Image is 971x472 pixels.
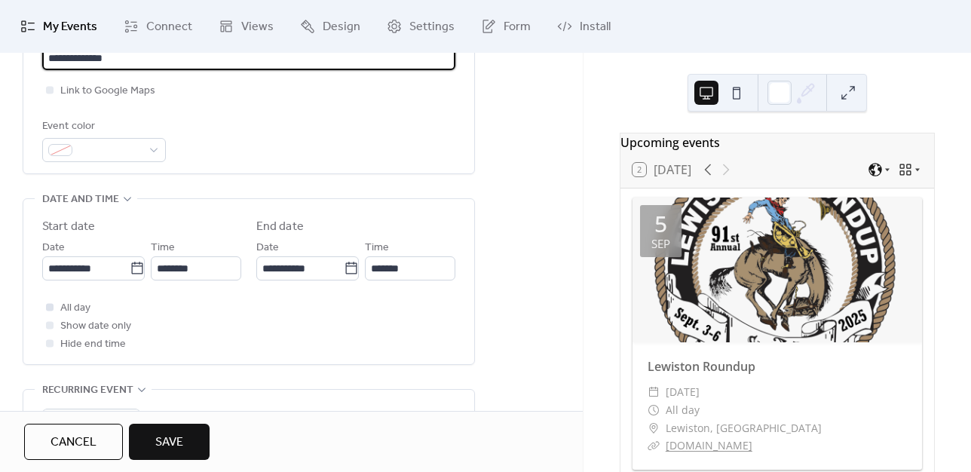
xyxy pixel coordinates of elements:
[256,239,279,257] span: Date
[207,6,285,47] a: Views
[666,401,700,419] span: All day
[375,6,466,47] a: Settings
[648,383,660,401] div: ​
[42,382,133,400] span: Recurring event
[60,317,131,336] span: Show date only
[620,133,934,152] div: Upcoming events
[504,18,531,36] span: Form
[409,18,455,36] span: Settings
[648,401,660,419] div: ​
[648,358,755,375] a: Lewiston Roundup
[289,6,372,47] a: Design
[648,419,660,437] div: ​
[43,18,97,36] span: My Events
[60,82,155,100] span: Link to Google Maps
[42,218,95,236] div: Start date
[323,18,360,36] span: Design
[51,434,96,452] span: Cancel
[666,383,700,401] span: [DATE]
[112,6,204,47] a: Connect
[151,239,175,257] span: Time
[546,6,622,47] a: Install
[256,218,304,236] div: End date
[42,118,163,136] div: Event color
[24,424,123,460] button: Cancel
[651,238,670,250] div: Sep
[470,6,542,47] a: Form
[654,213,667,235] div: 5
[60,336,126,354] span: Hide end time
[129,424,210,460] button: Save
[42,239,65,257] span: Date
[365,239,389,257] span: Time
[60,299,90,317] span: All day
[9,6,109,47] a: My Events
[648,437,660,455] div: ​
[241,18,274,36] span: Views
[146,18,192,36] span: Connect
[666,419,822,437] span: Lewiston, [GEOGRAPHIC_DATA]
[666,438,752,452] a: [DOMAIN_NAME]
[580,18,611,36] span: Install
[155,434,183,452] span: Save
[42,191,119,209] span: Date and time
